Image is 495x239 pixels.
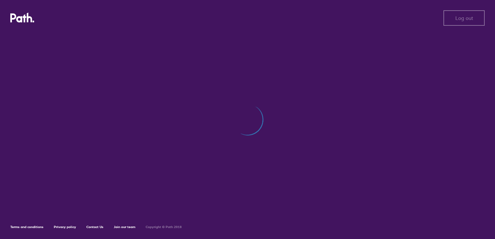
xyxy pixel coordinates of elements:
[54,225,76,229] a: Privacy policy
[146,225,182,229] h6: Copyright © Path 2018
[443,10,485,26] button: Log out
[114,225,135,229] a: Join our team
[86,225,103,229] a: Contact Us
[455,15,473,21] span: Log out
[10,225,44,229] a: Terms and conditions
